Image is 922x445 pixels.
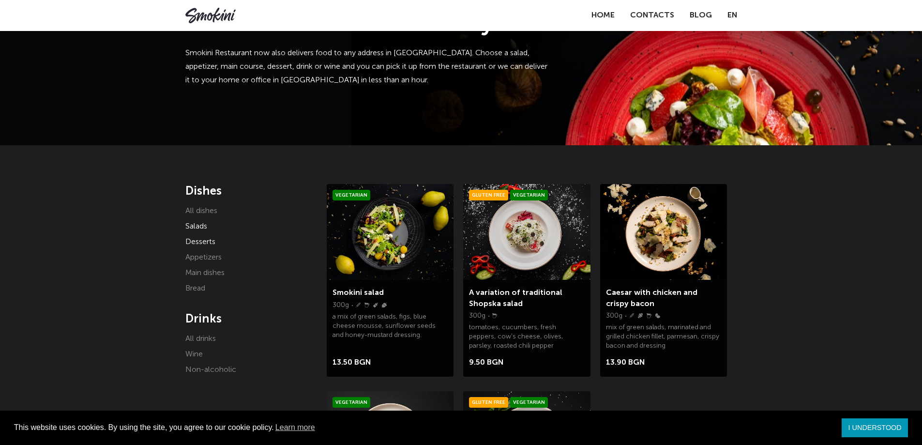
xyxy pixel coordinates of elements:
font: Vegetarian [513,193,545,198]
a: Blog [690,12,712,19]
img: Smokini_Winter_Menu_21.jpg [327,184,453,280]
a: All dishes [185,207,217,215]
font: 300g [333,302,349,308]
font: Learn more [275,423,315,431]
a: Desserts [185,238,215,246]
img: Milk.svg [492,313,497,318]
a: All drinks [185,335,216,343]
font: 300g [469,313,485,319]
font: tomatoes, cucumbers, fresh peppers, cow's cheese, olives, parsley, roasted chili pepper [469,324,563,349]
a: A variation of traditional Shopska salad [469,289,562,307]
font: mix of green salads, marinated and grilled chicken fillet, parmesan, crispy bacon and dressing [606,324,719,349]
a: Salads [185,223,207,230]
img: Eggs.svg [655,313,660,318]
a: Contacts [630,12,674,19]
img: Wheat.svg [629,313,634,318]
font: Vegetarian [513,400,545,405]
img: Fish.svg [638,313,643,318]
a: dismiss cookie message [842,418,908,438]
font: Vegetarian [335,193,367,198]
font: 13.50 BGN [333,359,371,367]
font: Smokini Restaurant now also delivers food to any address in [GEOGRAPHIC_DATA]. Choose a salad, ap... [185,49,547,84]
img: Nuts.svg [382,303,387,307]
font: Dishes [185,185,222,197]
font: Vegetarian [335,400,367,405]
font: EN [727,12,737,19]
a: EN [727,9,737,22]
a: Bread [185,285,205,292]
a: Home [591,12,615,19]
a: Smokini salad [333,289,384,297]
img: Milk.svg [647,313,651,318]
font: This website uses cookies. By using the site, you agree to our cookie policy. [14,423,274,431]
font: Drinks [185,313,222,325]
img: Wheat.svg [356,303,361,307]
img: a0bd2dfa7939bea41583f5152c5e58f3001739ca23e674f59b2584116c8911d2.jpeg [600,184,727,280]
a: Wine [185,351,203,358]
img: Smokini_Winter_Menu_6.jpg [463,184,590,280]
a: Main dishes [185,269,225,277]
a: learn more about cookies [274,420,317,435]
img: Milk.svg [364,303,369,307]
font: Gluten Free [472,193,505,198]
a: Appetizers [185,254,222,261]
font: Gluten Free [472,400,505,405]
a: Non-alcoholic [185,366,236,374]
font: 13.90 BGN [606,359,645,367]
font: 300g [606,313,622,319]
img: Sinape.svg [373,303,378,307]
font: a mix of green salads, figs, blue cheese mousse, sunflower seeds and honey-mustard dressing. [333,314,436,338]
font: I UNDERSTOOD [848,424,902,431]
font: 9.50 BGN [469,359,503,367]
a: Caesar with chicken and crispy bacon [606,289,697,307]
